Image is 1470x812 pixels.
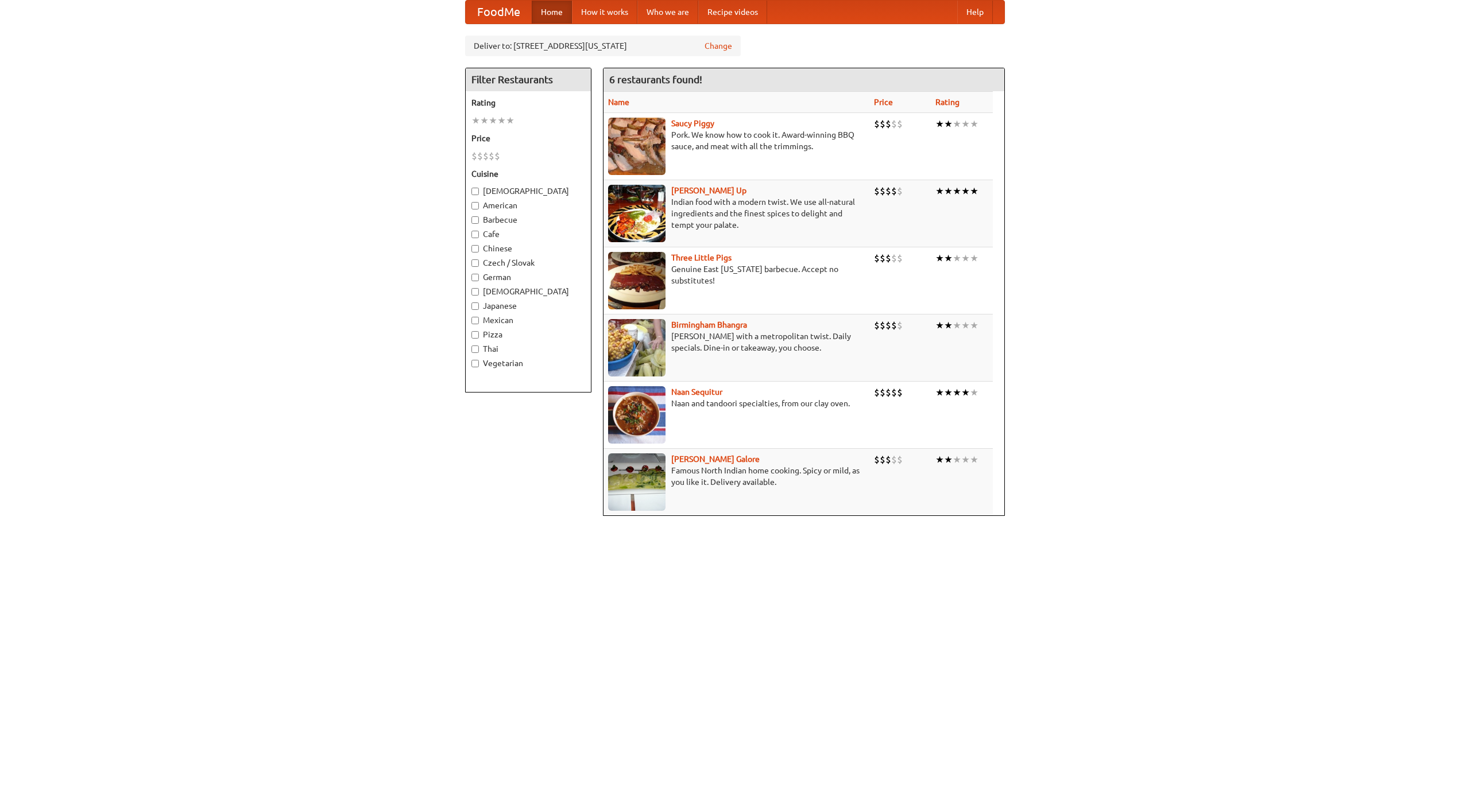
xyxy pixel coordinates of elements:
[494,150,500,162] li: $
[897,386,903,399] li: $
[953,252,961,265] li: ★
[608,98,629,107] a: Name
[471,274,479,281] input: German
[471,288,479,296] input: [DEMOGRAPHIC_DATA]
[961,185,970,197] li: ★
[961,118,970,130] li: ★
[885,319,891,332] li: $
[471,168,585,180] h5: Cuisine
[891,185,897,197] li: $
[471,286,585,297] label: [DEMOGRAPHIC_DATA]
[608,252,666,309] img: littlepigs.jpg
[471,245,479,252] input: Chinese
[935,386,944,399] li: ★
[880,319,885,332] li: $
[935,118,944,130] li: ★
[608,398,865,409] p: Naan and tandoori specialties, from our clay oven.
[471,228,585,240] label: Cafe
[671,387,722,397] a: Naan Sequitur
[471,317,479,324] input: Mexican
[608,129,865,152] p: Pork. We know how to cook it. Award-winning BBQ sauce, and meat with all the trimmings.
[897,185,903,197] li: $
[953,453,961,466] li: ★
[608,331,865,353] p: [PERSON_NAME] with a metropolitan twist. Daily specials. Dine-in or takeaway, you choose.
[471,329,585,340] label: Pizza
[880,185,885,197] li: $
[897,118,903,130] li: $
[970,453,978,466] li: ★
[671,320,747,329] a: Birmingham Bhangra
[935,252,944,265] li: ★
[874,319,880,332] li: $
[885,118,891,130] li: $
[506,114,514,127] li: ★
[471,202,479,209] input: American
[885,252,891,265] li: $
[497,114,506,127] li: ★
[671,253,732,262] a: Three Little Pigs
[671,454,760,464] a: [PERSON_NAME] Galore
[489,114,497,127] li: ★
[891,252,897,265] li: $
[480,114,489,127] li: ★
[891,118,897,130] li: $
[957,1,993,24] a: Help
[935,319,944,332] li: ★
[970,118,978,130] li: ★
[532,1,572,24] a: Home
[608,319,666,376] img: bhangra.jpg
[961,453,970,466] li: ★
[935,185,944,197] li: ★
[953,185,961,197] li: ★
[471,360,479,367] input: Vegetarian
[608,196,865,231] p: Indian food with a modern twist. We use all-natural ingredients and the finest spices to delight ...
[471,133,585,144] h5: Price
[609,74,702,85] ng-pluralize: 6 restaurants found!
[935,453,944,466] li: ★
[471,345,479,353] input: Thai
[671,186,746,195] b: [PERSON_NAME] Up
[891,386,897,399] li: $
[897,453,903,466] li: $
[970,319,978,332] li: ★
[891,319,897,332] li: $
[471,257,585,269] label: Czech / Slovak
[465,36,741,56] div: Deliver to: [STREET_ADDRESS][US_STATE]
[897,319,903,332] li: $
[608,386,666,444] img: naansequitur.jpg
[944,252,953,265] li: ★
[471,231,479,238] input: Cafe
[970,185,978,197] li: ★
[471,214,585,226] label: Barbecue
[880,386,885,399] li: $
[935,98,960,107] a: Rating
[885,453,891,466] li: $
[471,150,477,162] li: $
[483,150,489,162] li: $
[471,302,479,310] input: Japanese
[471,200,585,211] label: American
[671,119,714,128] a: Saucy Piggy
[880,453,885,466] li: $
[970,252,978,265] li: ★
[953,319,961,332] li: ★
[608,453,666,511] img: currygalore.jpg
[944,118,953,130] li: ★
[897,252,903,265] li: $
[608,465,865,488] p: Famous North Indian home cooking. Spicy or mild, as you like it. Delivery available.
[466,68,591,91] h4: Filter Restaurants
[961,386,970,399] li: ★
[608,185,666,242] img: curryup.jpg
[471,314,585,326] label: Mexican
[698,1,767,24] a: Recipe videos
[953,386,961,399] li: ★
[874,185,880,197] li: $
[471,185,585,197] label: [DEMOGRAPHIC_DATA]
[471,343,585,355] label: Thai
[471,259,479,267] input: Czech / Slovak
[471,358,585,369] label: Vegetarian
